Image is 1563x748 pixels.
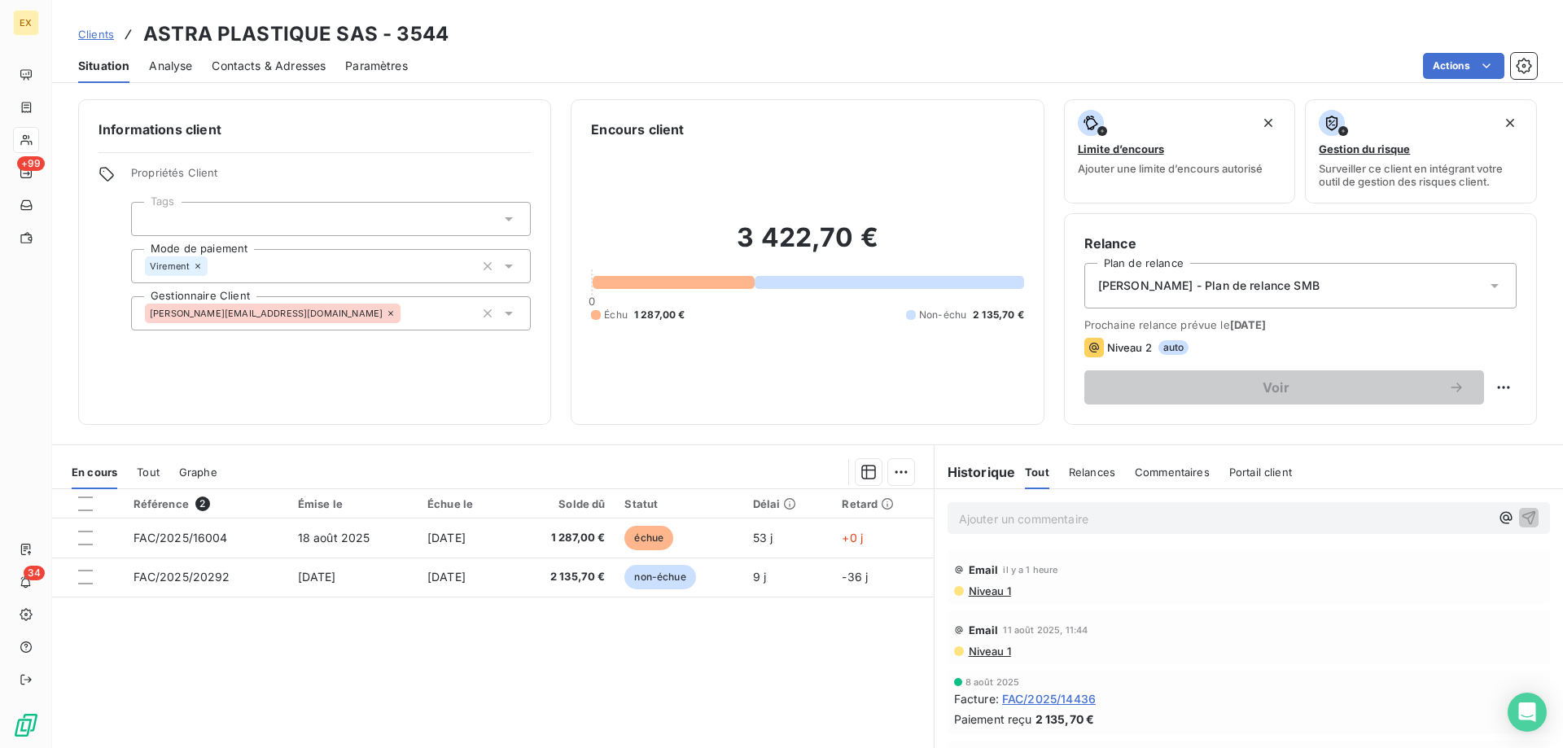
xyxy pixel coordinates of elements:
[145,212,158,226] input: Ajouter une valeur
[842,570,868,584] span: -36 j
[1319,142,1410,155] span: Gestion du risque
[954,690,999,707] span: Facture :
[401,306,414,321] input: Ajouter une valeur
[969,563,999,576] span: Email
[604,308,628,322] span: Échu
[1107,341,1152,354] span: Niveau 2
[842,531,863,545] span: +0 j
[298,531,370,545] span: 18 août 2025
[973,308,1024,322] span: 2 135,70 €
[1078,142,1164,155] span: Limite d’encours
[969,623,999,636] span: Email
[134,496,278,511] div: Référence
[99,120,531,139] h6: Informations client
[149,58,192,74] span: Analyse
[150,261,190,271] span: Virement
[1305,99,1537,203] button: Gestion du risqueSurveiller ce client en intégrant votre outil de gestion des risques client.
[24,566,45,580] span: 34
[919,308,966,322] span: Non-échu
[519,497,605,510] div: Solde dû
[954,711,1032,728] span: Paiement reçu
[1158,340,1189,355] span: auto
[519,569,605,585] span: 2 135,70 €
[1035,711,1095,728] span: 2 135,70 €
[134,570,230,584] span: FAC/2025/20292
[345,58,408,74] span: Paramètres
[591,221,1023,270] h2: 3 422,70 €
[1002,690,1096,707] span: FAC/2025/14436
[1064,99,1296,203] button: Limite d’encoursAjouter une limite d’encours autorisé
[624,526,673,550] span: échue
[13,712,39,738] img: Logo LeanPay
[1003,625,1088,635] span: 11 août 2025, 11:44
[967,645,1011,658] span: Niveau 1
[842,497,923,510] div: Retard
[143,20,449,49] h3: ASTRA PLASTIQUE SAS - 3544
[13,10,39,36] div: EX
[519,530,605,546] span: 1 287,00 €
[753,531,773,545] span: 53 j
[967,584,1011,597] span: Niveau 1
[1508,693,1547,732] div: Open Intercom Messenger
[1084,318,1517,331] span: Prochaine relance prévue le
[624,497,733,510] div: Statut
[1104,381,1448,394] span: Voir
[1084,370,1484,405] button: Voir
[1084,234,1517,253] h6: Relance
[634,308,685,322] span: 1 287,00 €
[298,570,336,584] span: [DATE]
[624,565,695,589] span: non-échue
[212,58,326,74] span: Contacts & Adresses
[935,462,1016,482] h6: Historique
[195,496,210,511] span: 2
[78,58,129,74] span: Situation
[589,295,595,308] span: 0
[298,497,408,510] div: Émise le
[1078,162,1263,175] span: Ajouter une limite d’encours autorisé
[1423,53,1504,79] button: Actions
[1098,278,1320,294] span: [PERSON_NAME] - Plan de relance SMB
[1069,466,1115,479] span: Relances
[134,531,228,545] span: FAC/2025/16004
[150,308,383,318] span: [PERSON_NAME][EMAIL_ADDRESS][DOMAIN_NAME]
[427,570,466,584] span: [DATE]
[753,497,823,510] div: Délai
[208,259,221,273] input: Ajouter une valeur
[1230,318,1267,331] span: [DATE]
[1003,565,1057,575] span: il y a 1 heure
[131,166,531,189] span: Propriétés Client
[427,497,500,510] div: Échue le
[753,570,766,584] span: 9 j
[1025,466,1049,479] span: Tout
[78,26,114,42] a: Clients
[1319,162,1523,188] span: Surveiller ce client en intégrant votre outil de gestion des risques client.
[965,677,1020,687] span: 8 août 2025
[78,28,114,41] span: Clients
[1229,466,1292,479] span: Portail client
[137,466,160,479] span: Tout
[427,531,466,545] span: [DATE]
[1135,466,1210,479] span: Commentaires
[591,120,684,139] h6: Encours client
[17,156,45,171] span: +99
[179,466,217,479] span: Graphe
[72,466,117,479] span: En cours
